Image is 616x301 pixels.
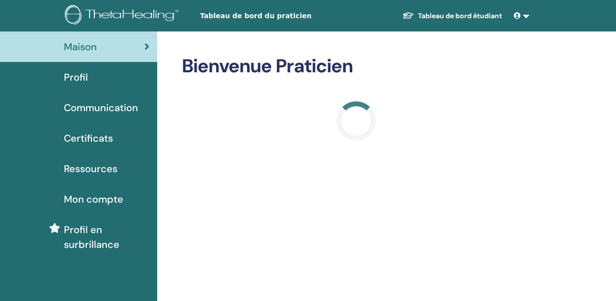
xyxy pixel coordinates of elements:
[64,39,97,54] span: Maison
[64,70,88,85] span: Profil
[64,100,138,115] span: Communication
[64,222,149,252] span: Profil en surbrillance
[64,192,123,207] span: Mon compte
[402,11,414,20] img: graduation-cap-white.svg
[394,7,510,25] a: Tableau de bord étudiant
[182,55,531,78] h2: Bienvenue Praticien
[64,131,113,146] span: Certificats
[65,5,182,27] img: logo.png
[200,11,347,21] span: Tableau de bord du praticien
[64,161,117,176] span: Ressources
